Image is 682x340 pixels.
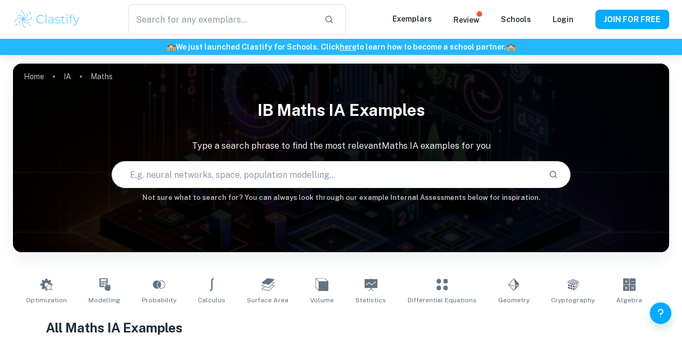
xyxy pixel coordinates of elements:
button: Search [544,165,562,184]
h1: IB Maths IA examples [13,94,669,127]
span: Cryptography [551,295,595,305]
p: Review [453,14,479,26]
a: Schools [501,15,531,24]
span: Optimization [26,295,67,305]
p: Maths [91,71,113,82]
p: Exemplars [392,13,432,25]
p: Type a search phrase to find the most relevant Maths IA examples for you [13,140,669,152]
a: here [340,43,356,51]
h1: All Maths IA Examples [46,318,636,337]
span: Differential Equations [408,295,477,305]
span: Algebra [616,295,642,305]
span: Probability [142,295,176,305]
button: Help and Feedback [650,302,671,324]
button: JOIN FOR FREE [595,10,669,29]
h6: We just launched Clastify for Schools. Click to learn how to become a school partner. [2,41,680,53]
h6: Not sure what to search for? You can always look through our example Internal Assessments below f... [13,192,669,203]
img: Clastify logo [13,9,81,30]
span: Volume [310,295,334,305]
a: Home [24,69,44,84]
span: Geometry [498,295,529,305]
span: Modelling [88,295,120,305]
a: IA [64,69,71,84]
span: Statistics [355,295,386,305]
span: 🏫 [167,43,176,51]
span: 🏫 [506,43,515,51]
input: Search for any exemplars... [128,4,316,34]
span: Surface Area [247,295,288,305]
input: E.g. neural networks, space, population modelling... [112,159,540,190]
a: Login [553,15,574,24]
span: Calculus [198,295,225,305]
